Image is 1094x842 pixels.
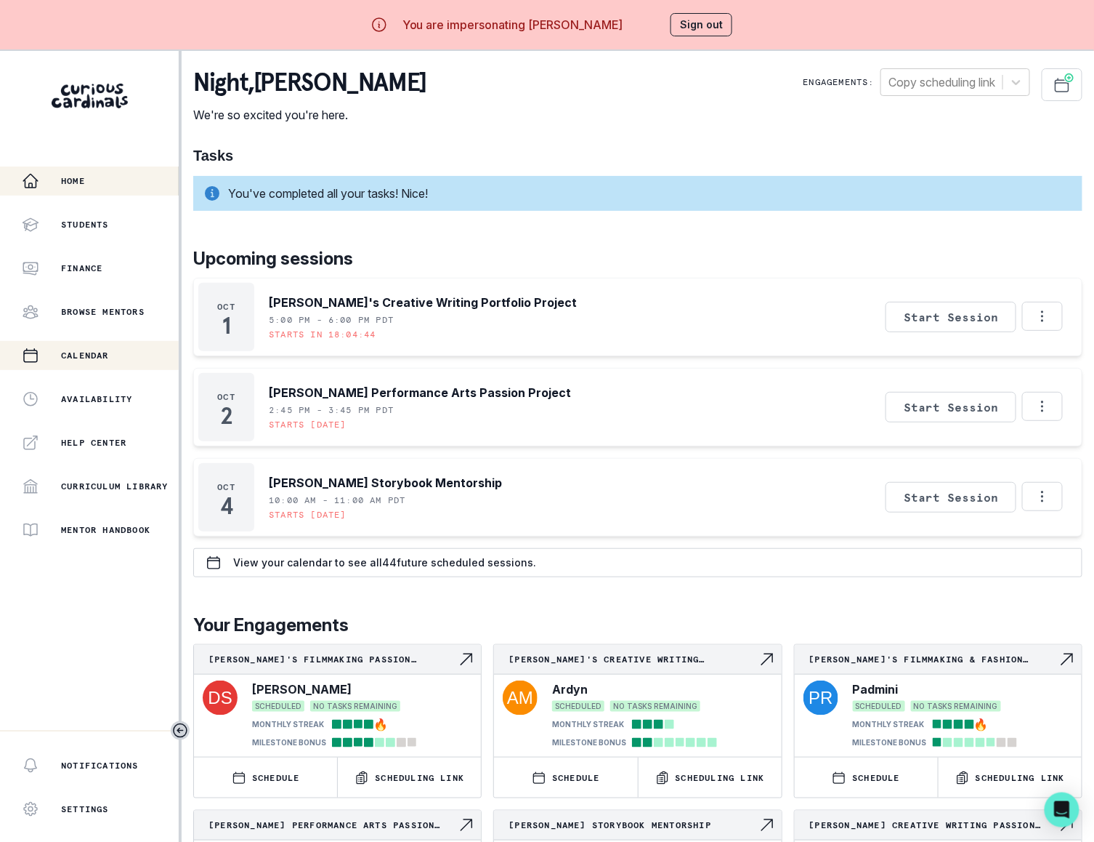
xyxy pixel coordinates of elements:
[552,719,624,730] p: MONTHLY STREAK
[61,350,109,361] p: Calendar
[61,219,109,230] p: Students
[911,701,1001,712] span: NO TASKS REMAINING
[852,772,900,784] p: SCHEDULE
[886,392,1016,422] button: Start Session
[1045,793,1079,827] div: Open Intercom Messenger
[1058,651,1076,668] svg: Navigate to engagement page
[217,391,235,403] p: Oct
[795,645,1082,751] a: [PERSON_NAME]'s Filmmaking & Fashion Exploratory MentorshipNavigate to engagement pagePadminiSCHE...
[193,147,1082,164] h1: Tasks
[193,176,1082,211] div: You've completed all your tasks! Nice!
[217,481,235,493] p: Oct
[194,645,481,751] a: [PERSON_NAME]'s Filmmaking Passion ProjectNavigate to engagement page[PERSON_NAME]SCHEDULEDNO TAS...
[853,681,899,698] p: Padmini
[61,803,109,815] p: Settings
[373,715,388,733] span: 🔥
[795,758,938,798] button: SCHEDULE
[758,817,776,834] svg: Navigate to engagement page
[458,651,475,668] svg: Navigate to engagement page
[375,772,464,784] p: Scheduling Link
[61,306,145,318] p: Browse Mentors
[61,524,150,536] p: Mentor Handbook
[853,737,927,748] p: MILESTONE BONUS
[220,499,232,513] p: 4
[193,68,426,97] p: night , [PERSON_NAME]
[1042,68,1082,101] button: Schedule Sessions
[1022,302,1063,331] button: Options
[252,681,352,698] p: [PERSON_NAME]
[208,654,458,665] p: [PERSON_NAME]'s Filmmaking Passion Project
[670,13,732,36] button: Sign out
[853,719,925,730] p: MONTHLY STREAK
[222,318,230,333] p: 1
[269,404,394,416] p: 2:45 PM - 3:45 PM PDT
[269,314,394,326] p: 5:00 PM - 6:00 PM PDT
[494,758,637,798] button: SCHEDULE
[939,758,1082,798] button: Scheduling Link
[1022,392,1063,421] button: Options
[171,721,190,740] button: Toggle sidebar
[809,819,1058,831] p: [PERSON_NAME] Creative Writing Passion Project
[552,701,604,712] span: SCHEDULED
[269,329,376,340] p: Starts in 18:04:44
[269,294,577,311] p: [PERSON_NAME]'s Creative Writing Portfolio Project
[803,76,875,88] p: Engagements:
[639,758,782,798] button: Scheduling Link
[310,701,400,712] span: NO TASKS REMAINING
[252,772,300,784] p: SCHEDULE
[610,701,700,712] span: NO TASKS REMAINING
[269,474,502,492] p: [PERSON_NAME] Storybook Mentorship
[508,654,758,665] p: [PERSON_NAME]'s Creative Writing Portfolio Project
[194,758,337,798] button: SCHEDULE
[52,84,128,108] img: Curious Cardinals Logo
[809,654,1058,665] p: [PERSON_NAME]'s Filmmaking & Fashion Exploratory Mentorship
[61,437,126,449] p: Help Center
[252,701,304,712] span: SCHEDULED
[252,719,324,730] p: MONTHLY STREAK
[193,612,1082,638] p: Your Engagements
[269,494,406,506] p: 10:00 AM - 11:00 AM PDT
[193,106,426,124] p: We're so excited you're here.
[269,419,347,430] p: Starts [DATE]
[1022,482,1063,511] button: Options
[61,175,85,187] p: Home
[886,302,1016,332] button: Start Session
[208,819,458,831] p: [PERSON_NAME] Performance Arts Passion Project
[203,681,238,715] img: svg
[221,409,232,423] p: 2
[193,246,1082,272] p: Upcoming sessions
[974,715,989,733] span: 🔥
[676,772,765,784] p: Scheduling Link
[61,481,169,492] p: Curriculum Library
[552,737,626,748] p: MILESTONE BONUS
[458,817,475,834] svg: Navigate to engagement page
[233,557,536,569] p: View your calendar to see all 44 future scheduled sessions.
[61,760,139,771] p: Notifications
[803,681,838,715] img: svg
[61,262,102,274] p: Finance
[886,482,1016,513] button: Start Session
[552,772,600,784] p: SCHEDULE
[402,16,623,33] p: You are impersonating [PERSON_NAME]
[503,681,538,715] img: svg
[494,645,781,751] a: [PERSON_NAME]'s Creative Writing Portfolio ProjectNavigate to engagement pageArdynSCHEDULEDNO TAS...
[252,737,326,748] p: MILESTONE BONUS
[976,772,1065,784] p: Scheduling Link
[269,384,571,401] p: [PERSON_NAME] Performance Arts Passion Project
[508,819,758,831] p: [PERSON_NAME] Storybook Mentorship
[853,701,905,712] span: SCHEDULED
[758,651,776,668] svg: Navigate to engagement page
[338,758,481,798] button: Scheduling Link
[217,301,235,313] p: Oct
[269,509,347,521] p: Starts [DATE]
[61,393,132,405] p: Availability
[552,681,588,698] p: Ardyn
